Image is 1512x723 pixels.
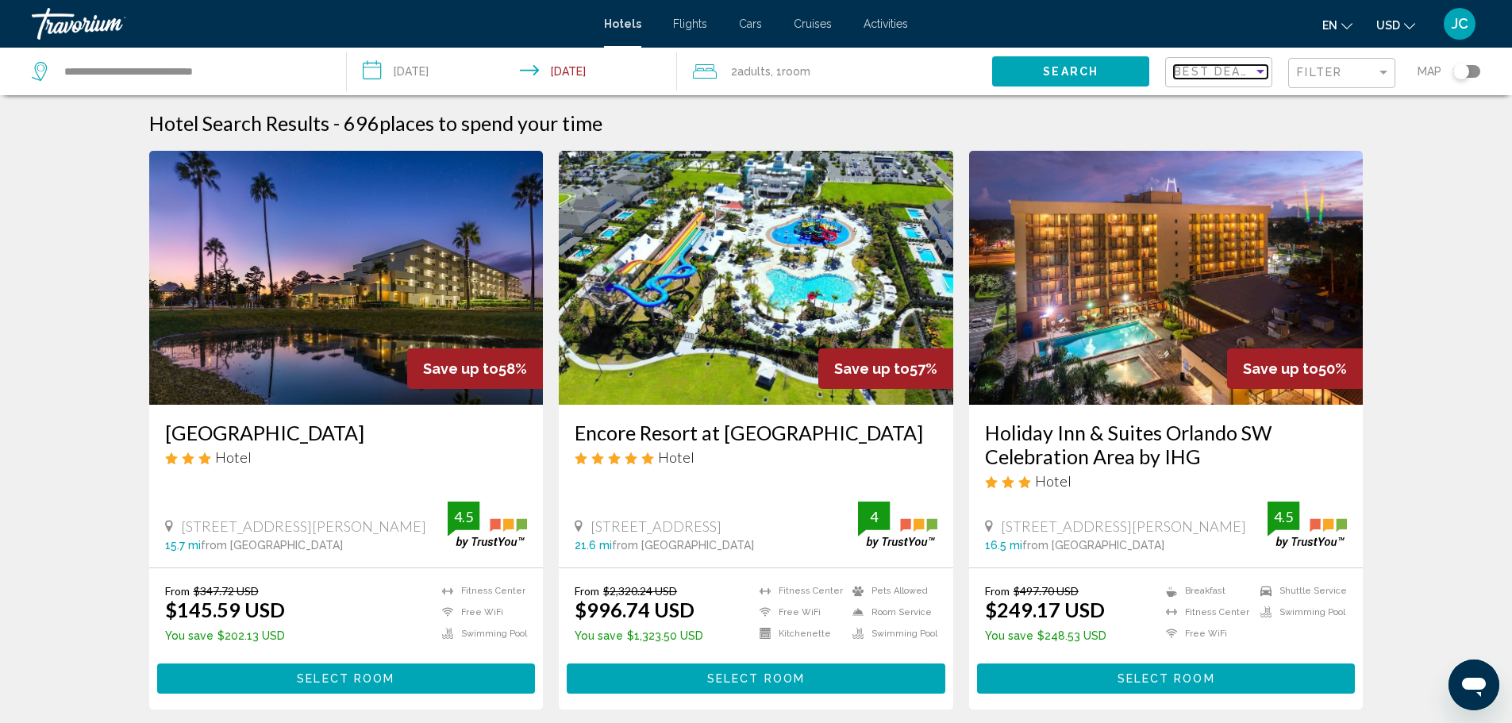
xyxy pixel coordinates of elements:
[297,673,394,686] span: Select Room
[379,111,602,135] span: places to spend your time
[1322,19,1337,32] span: en
[603,584,677,598] del: $2,320.24 USD
[181,517,426,535] span: [STREET_ADDRESS][PERSON_NAME]
[559,151,953,405] img: Hotel image
[1118,673,1215,686] span: Select Room
[1452,16,1468,32] span: JC
[201,539,343,552] span: from [GEOGRAPHIC_DATA]
[567,663,945,693] button: Select Room
[1252,584,1347,598] li: Shuttle Service
[165,584,190,598] span: From
[977,667,1356,685] a: Select Room
[1158,606,1252,619] li: Fitness Center
[1001,517,1246,535] span: [STREET_ADDRESS][PERSON_NAME]
[1035,472,1071,490] span: Hotel
[149,111,329,135] h1: Hotel Search Results
[448,507,479,526] div: 4.5
[347,48,678,95] button: Check-in date: Nov 7, 2025 Check-out date: Nov 11, 2025
[864,17,908,30] span: Activities
[752,606,844,619] li: Free WiFi
[834,360,910,377] span: Save up to
[818,348,953,389] div: 57%
[1268,507,1299,526] div: 4.5
[752,584,844,598] li: Fitness Center
[423,360,498,377] span: Save up to
[1322,13,1352,37] button: Change language
[985,584,1010,598] span: From
[575,448,937,466] div: 5 star Hotel
[165,629,285,642] p: $202.13 USD
[567,667,945,685] a: Select Room
[165,539,201,552] span: 15.7 mi
[591,517,721,535] span: [STREET_ADDRESS]
[985,629,1106,642] p: $248.53 USD
[157,663,536,693] button: Select Room
[1174,66,1268,79] mat-select: Sort by
[992,56,1149,86] button: Search
[575,421,937,444] a: Encore Resort at [GEOGRAPHIC_DATA]
[448,502,527,548] img: trustyou-badge.svg
[575,629,623,642] span: You save
[1174,65,1257,78] span: Best Deals
[434,584,527,598] li: Fitness Center
[858,507,890,526] div: 4
[794,17,832,30] a: Cruises
[1158,584,1252,598] li: Breakfast
[844,584,937,598] li: Pets Allowed
[32,8,588,40] a: Travorium
[1439,7,1480,40] button: User Menu
[344,111,602,135] h2: 696
[752,627,844,640] li: Kitchenette
[977,663,1356,693] button: Select Room
[1297,66,1342,79] span: Filter
[434,606,527,619] li: Free WiFi
[677,48,992,95] button: Travelers: 2 adults, 0 children
[985,472,1348,490] div: 3 star Hotel
[844,606,937,619] li: Room Service
[575,584,599,598] span: From
[985,598,1105,621] ins: $249.17 USD
[1376,13,1415,37] button: Change currency
[165,448,528,466] div: 3 star Hotel
[673,17,707,30] a: Flights
[1014,584,1079,598] del: $497.70 USD
[165,629,214,642] span: You save
[985,629,1033,642] span: You save
[739,17,762,30] a: Cars
[575,629,703,642] p: $1,323.50 USD
[1288,57,1395,90] button: Filter
[707,673,805,686] span: Select Room
[1418,60,1441,83] span: Map
[844,627,937,640] li: Swimming Pool
[969,151,1364,405] a: Hotel image
[1252,606,1347,619] li: Swimming Pool
[1449,660,1499,710] iframe: Button to launch messaging window
[1376,19,1400,32] span: USD
[1441,64,1480,79] button: Toggle map
[165,421,528,444] a: [GEOGRAPHIC_DATA]
[407,348,543,389] div: 58%
[858,502,937,548] img: trustyou-badge.svg
[1158,627,1252,640] li: Free WiFi
[1243,360,1318,377] span: Save up to
[165,598,285,621] ins: $145.59 USD
[731,60,771,83] span: 2
[771,60,810,83] span: , 1
[149,151,544,405] img: Hotel image
[194,584,259,598] del: $347.72 USD
[604,17,641,30] a: Hotels
[215,448,252,466] span: Hotel
[1268,502,1347,548] img: trustyou-badge.svg
[985,421,1348,468] h3: Holiday Inn & Suites Orlando SW Celebration Area by IHG
[434,627,527,640] li: Swimming Pool
[575,539,612,552] span: 21.6 mi
[157,667,536,685] a: Select Room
